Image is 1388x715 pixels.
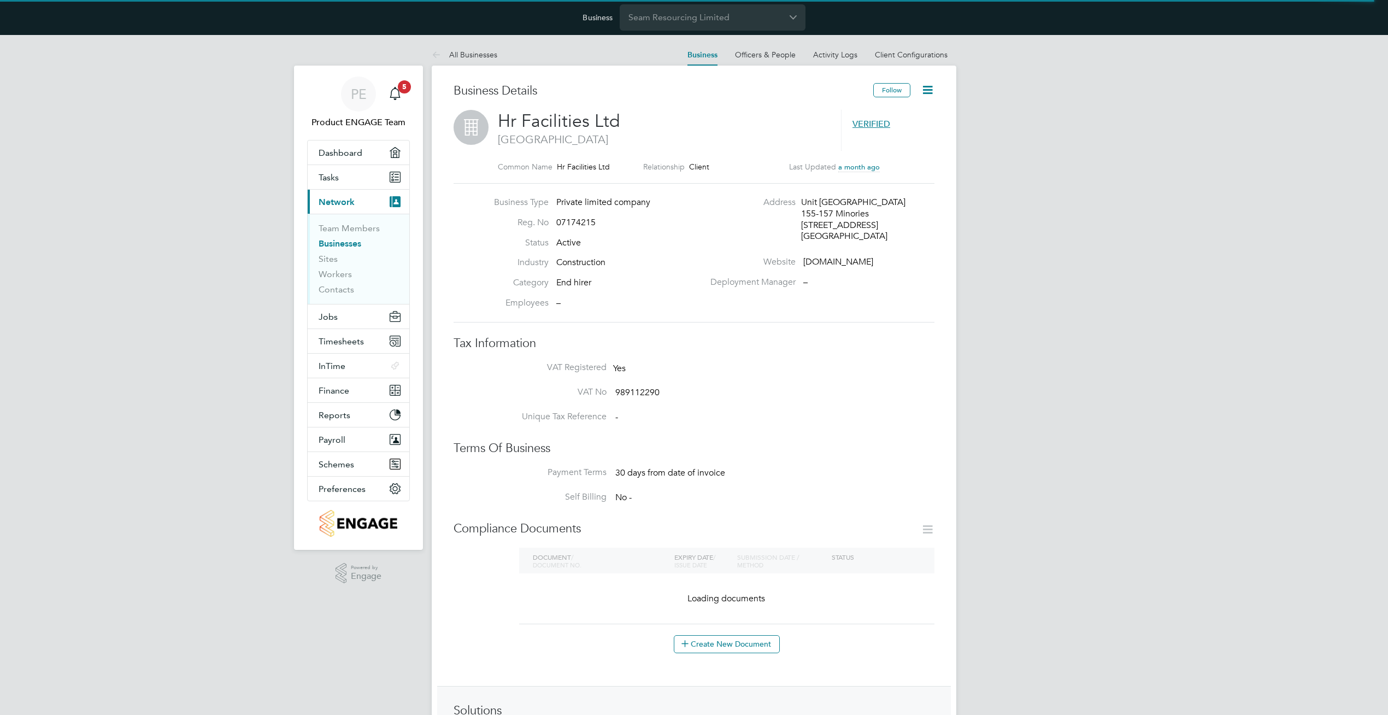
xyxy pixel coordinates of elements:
[803,277,808,288] span: –
[308,403,409,427] button: Reports
[294,66,423,550] nav: Main navigation
[801,231,905,242] div: [GEOGRAPHIC_DATA]
[613,363,626,374] span: Yes
[308,304,409,329] button: Jobs
[852,119,890,130] span: VERIFIED
[674,635,780,653] button: Create New Document
[319,435,345,445] span: Payroll
[319,484,366,494] span: Preferences
[319,269,352,279] a: Workers
[813,50,857,60] a: Activity Logs
[498,162,552,172] label: Common Name
[454,441,934,456] h3: Terms Of Business
[643,162,685,172] label: Relationship
[454,336,934,351] h3: Tax Information
[454,521,934,537] h3: Compliance Documents
[801,197,905,208] div: Unit [GEOGRAPHIC_DATA]
[489,217,549,228] label: Reg. No
[615,468,625,479] span: 30
[489,277,549,289] label: Category
[687,50,717,60] a: Business
[319,148,362,158] span: Dashboard
[704,197,796,208] label: Address
[838,162,880,172] span: a month ago
[308,378,409,402] button: Finance
[497,411,607,423] label: Unique Tax Reference
[319,410,350,420] span: Reports
[319,238,361,249] a: Businesses
[497,491,607,503] label: Self Billing
[307,116,410,129] span: Product ENGAGE Team
[308,329,409,353] button: Timesheets
[319,254,338,264] a: Sites
[627,468,666,479] span: days from
[557,162,610,172] span: Hr Facilities Ltd
[384,77,406,112] a: 5
[308,214,409,304] div: Network
[668,468,725,479] span: date of invoice
[583,13,613,22] label: Business
[689,162,709,172] span: Client
[497,467,607,478] label: Payment Terms
[308,354,409,378] button: InTime
[704,277,796,288] label: Deployment Manager
[615,492,632,503] span: No -
[789,162,836,172] label: Last Updated
[615,387,660,398] span: 989112290
[319,385,349,396] span: Finance
[319,312,338,322] span: Jobs
[319,336,364,347] span: Timesheets
[319,284,354,295] a: Contacts
[489,297,549,309] label: Employees
[489,257,549,268] label: Industry
[336,563,382,584] a: Powered byEngage
[319,361,345,371] span: InTime
[307,77,410,129] a: PEProduct ENGAGE Team
[556,217,596,228] span: 07174215
[308,140,409,165] a: Dashboard
[801,208,905,220] div: 155-157 Minories
[351,87,367,101] span: PE
[308,190,409,214] button: Network
[308,452,409,476] button: Schemes
[801,220,905,231] div: [STREET_ADDRESS]
[498,132,830,146] span: [GEOGRAPHIC_DATA]
[704,256,796,268] label: Website
[556,237,581,248] span: Active
[735,50,796,60] a: Officers & People
[319,223,380,233] a: Team Members
[489,197,549,208] label: Business Type
[875,50,948,60] a: Client Configurations
[307,510,410,537] a: Go to home page
[351,572,381,581] span: Engage
[803,256,873,267] span: [DOMAIN_NAME]
[556,197,650,208] span: Private limited company
[351,563,381,572] span: Powered by
[319,172,339,183] span: Tasks
[454,83,873,99] h3: Business Details
[556,257,605,268] span: Construction
[556,277,591,288] span: End hirer
[615,412,618,423] span: -
[498,110,620,132] span: Hr Facilities Ltd
[398,80,411,93] span: 5
[308,477,409,501] button: Preferences
[497,386,607,398] label: VAT No
[319,459,354,470] span: Schemes
[319,197,355,207] span: Network
[497,362,607,373] label: VAT Registered
[489,237,549,249] label: Status
[432,50,497,60] a: All Businesses
[320,510,397,537] img: weareseam-logo-retina.png
[308,165,409,189] a: Tasks
[556,297,561,308] span: –
[873,83,910,97] button: Follow
[308,427,409,452] button: Payroll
